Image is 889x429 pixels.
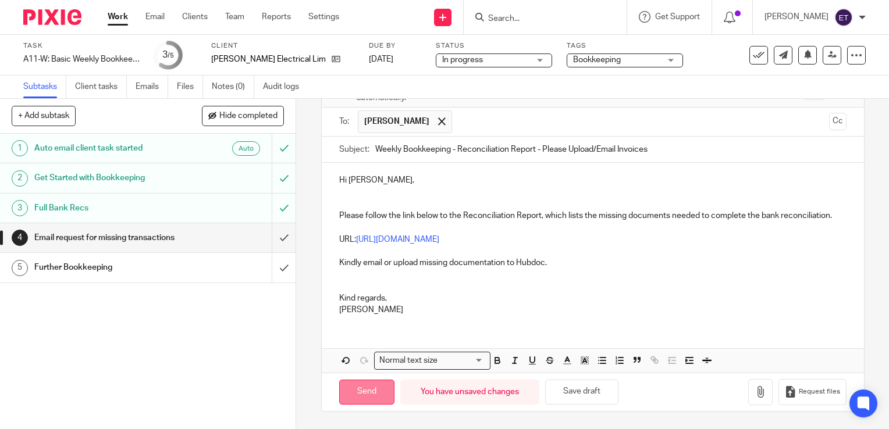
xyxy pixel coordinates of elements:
span: [DATE] [369,55,393,63]
a: Notes (0) [212,76,254,98]
div: 4 [12,230,28,246]
a: Settings [308,11,339,23]
button: Hide completed [202,106,284,126]
h1: Full Bank Recs [34,199,185,217]
input: Search for option [442,355,483,367]
p: Kindly email or upload missing documentation to Hubdoc. [339,257,847,269]
p: [PERSON_NAME] Electrical Limited [211,53,326,65]
button: Request files [778,379,846,405]
label: Task [23,41,140,51]
small: /5 [168,52,174,59]
div: 5 [12,260,28,276]
span: [PERSON_NAME] [364,116,429,127]
a: Clients [182,11,208,23]
p: [PERSON_NAME] [764,11,828,23]
h1: Further Bookkeeping [34,259,185,276]
label: Client [211,41,354,51]
a: Team [225,11,244,23]
a: Files [177,76,203,98]
span: Normal text size [377,355,440,367]
span: Get Support [655,13,700,21]
img: Pixie [23,9,81,25]
a: [URL][DOMAIN_NAME] [356,235,439,244]
p: Hi [PERSON_NAME], [339,174,847,186]
img: svg%3E [834,8,853,27]
a: Subtasks [23,76,66,98]
a: Reports [262,11,291,23]
span: Hide completed [219,112,278,121]
div: You have unsaved changes [400,380,539,405]
label: To: [339,116,352,127]
div: 2 [12,170,28,187]
label: Status [436,41,552,51]
label: Subject: [339,144,369,155]
button: Cc [829,113,847,130]
input: Send [339,380,394,405]
p: URL: [339,234,847,245]
a: Audit logs [263,76,308,98]
button: + Add subtask [12,106,76,126]
p: Please follow the link below to the Reconciliation Report, which lists the missing documents need... [339,198,847,222]
button: Save draft [545,380,618,405]
div: Search for option [374,352,490,370]
h1: Get Started with Bookkeeping [34,169,185,187]
h1: Email request for missing transactions [34,229,185,246]
span: In progress [442,56,483,64]
input: Search [487,14,592,24]
a: Work [108,11,128,23]
div: Auto [232,141,260,156]
p: Kind regards, [PERSON_NAME] [339,292,847,316]
span: Bookkeeping [573,56,621,64]
label: Tags [567,41,683,51]
a: Email [145,11,165,23]
span: Request files [799,387,840,396]
div: 3 [162,48,174,62]
a: Emails [136,76,168,98]
div: 1 [12,140,28,156]
label: Due by [369,41,421,51]
a: Client tasks [75,76,127,98]
div: A11-W: Basic Weekly Bookkeeping [23,53,140,65]
div: 3 [12,200,28,216]
h1: Auto email client task started [34,140,185,157]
